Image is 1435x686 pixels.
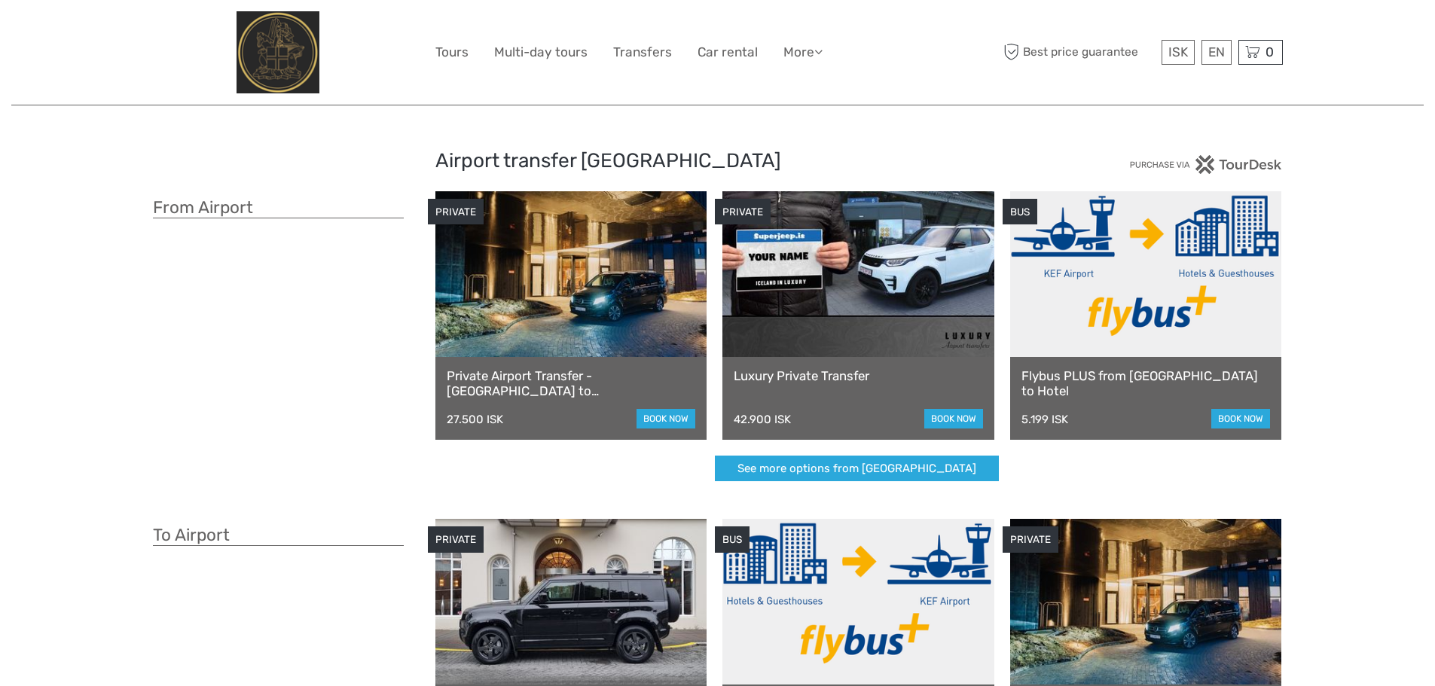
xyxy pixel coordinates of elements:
a: Multi-day tours [494,41,588,63]
div: PRIVATE [428,199,484,225]
img: PurchaseViaTourDesk.png [1129,155,1282,174]
a: book now [637,409,695,428]
a: More [783,41,823,63]
a: Transfers [613,41,672,63]
h3: To Airport [153,525,404,546]
div: EN [1201,40,1232,65]
div: 42.900 ISK [734,413,791,426]
div: BUS [1003,199,1037,225]
div: 27.500 ISK [447,413,503,426]
a: See more options from [GEOGRAPHIC_DATA] [715,456,999,482]
a: Tours [435,41,469,63]
a: Car rental [698,41,758,63]
span: Best price guarantee [1000,40,1158,65]
a: Flybus PLUS from [GEOGRAPHIC_DATA] to Hotel [1021,368,1271,399]
a: book now [1211,409,1270,428]
span: ISK [1168,44,1188,59]
img: City Center Hotel [237,11,320,93]
a: Luxury Private Transfer [734,368,983,383]
div: PRIVATE [428,526,484,553]
div: BUS [715,526,750,553]
h2: Airport transfer [GEOGRAPHIC_DATA] [435,149,1000,173]
a: book now [924,409,983,428]
div: 5.199 ISK [1021,413,1068,426]
div: PRIVATE [1003,526,1058,553]
div: PRIVATE [715,199,771,225]
h3: From Airport [153,197,404,218]
a: Private Airport Transfer - [GEOGRAPHIC_DATA] to [GEOGRAPHIC_DATA] [447,368,696,399]
span: 0 [1263,44,1276,59]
